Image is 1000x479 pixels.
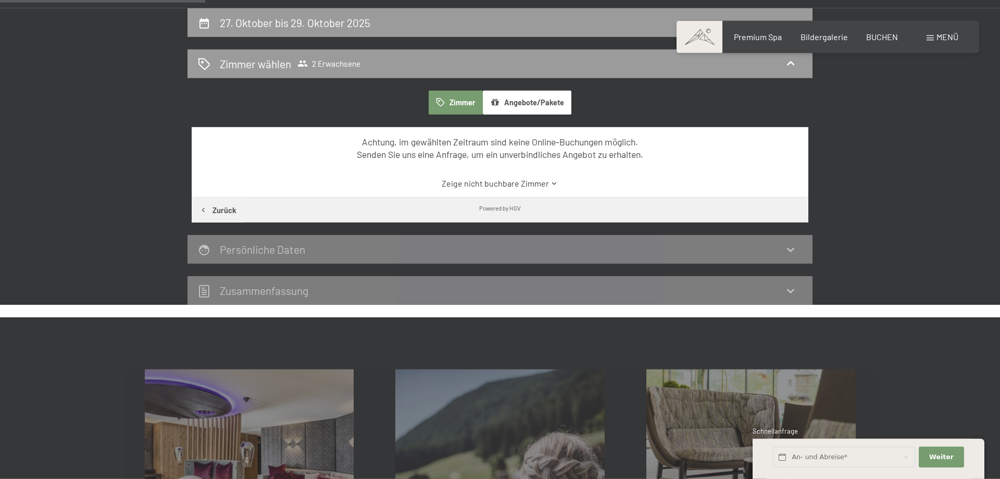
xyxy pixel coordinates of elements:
[220,243,305,256] h2: Persönliche Daten
[483,91,571,115] button: Angebote/Pakete
[936,32,958,42] span: Menü
[220,284,308,297] h2: Zusammen­fassung
[479,204,521,212] div: Powered by HGV
[734,32,782,42] a: Premium Spa
[210,178,790,189] a: Zeige nicht buchbare Zimmer
[210,136,790,161] div: Achtung, im gewählten Zeitraum sind keine Online-Buchungen möglich. Senden Sie uns eine Anfrage, ...
[919,447,964,468] button: Weiter
[297,58,360,69] span: 2 Erwachsene
[192,198,244,223] button: Zurück
[220,56,291,71] h2: Zimmer wählen
[866,32,898,42] a: BUCHEN
[429,91,483,115] button: Zimmer
[801,32,848,42] a: Bildergalerie
[220,16,370,29] h2: 27. Oktober bis 29. Oktober 2025
[753,427,798,435] span: Schnellanfrage
[929,452,954,462] span: Weiter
